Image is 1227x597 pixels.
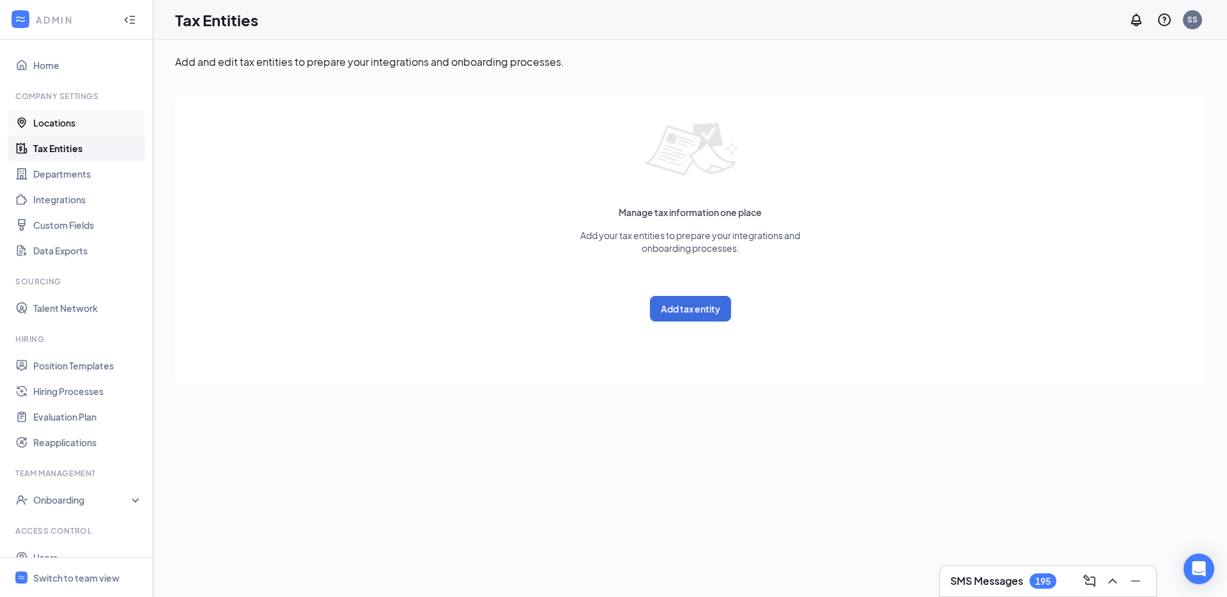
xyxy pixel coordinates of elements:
a: Locations [33,110,143,136]
p: Add and edit tax entities to prepare your integrations and onboarding processes. [175,55,1205,69]
button: ChevronUp [1102,571,1123,591]
div: Onboarding [33,493,132,506]
svg: ComposeMessage [1082,573,1097,589]
a: Hiring Processes [33,378,143,404]
button: Add tax entity [650,296,731,322]
svg: ChevronUp [1105,573,1120,589]
svg: QuestionInfo [1157,12,1172,27]
div: Company Settings [15,91,140,102]
a: Custom Fields [33,212,143,238]
a: Users [33,545,143,570]
svg: Minimize [1128,573,1143,589]
a: Tax Entities [33,136,143,161]
span: Manage tax information one place [619,206,762,219]
svg: Notifications [1129,12,1144,27]
svg: WorkstreamLogo [14,13,27,26]
svg: UserCheck [15,493,28,506]
h3: SMS Messages [950,574,1023,588]
div: Hiring [15,334,140,345]
a: Reapplications [33,430,143,455]
a: Position Templates [33,353,143,378]
a: Data Exports [33,238,143,263]
svg: Collapse [123,13,136,26]
div: SS [1187,14,1198,25]
div: Sourcing [15,276,140,287]
a: Evaluation Plan [33,404,143,430]
div: Switch to team view [33,571,120,584]
div: Access control [15,525,140,536]
a: Departments [33,161,143,187]
a: Talent Network [33,295,143,321]
button: Minimize [1125,571,1146,591]
img: empty list [628,107,753,193]
div: 195 [1035,576,1051,587]
a: Integrations [33,187,143,212]
button: ComposeMessage [1079,571,1100,591]
div: Open Intercom Messenger [1184,554,1214,584]
svg: WorkstreamLogo [17,573,26,582]
div: Team Management [15,468,140,479]
div: ADMIN [36,13,112,26]
h1: Tax Entities [175,9,258,31]
span: Add your tax entities to prepare your integrations and onboarding processes. [562,229,818,254]
a: Home [33,52,143,78]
